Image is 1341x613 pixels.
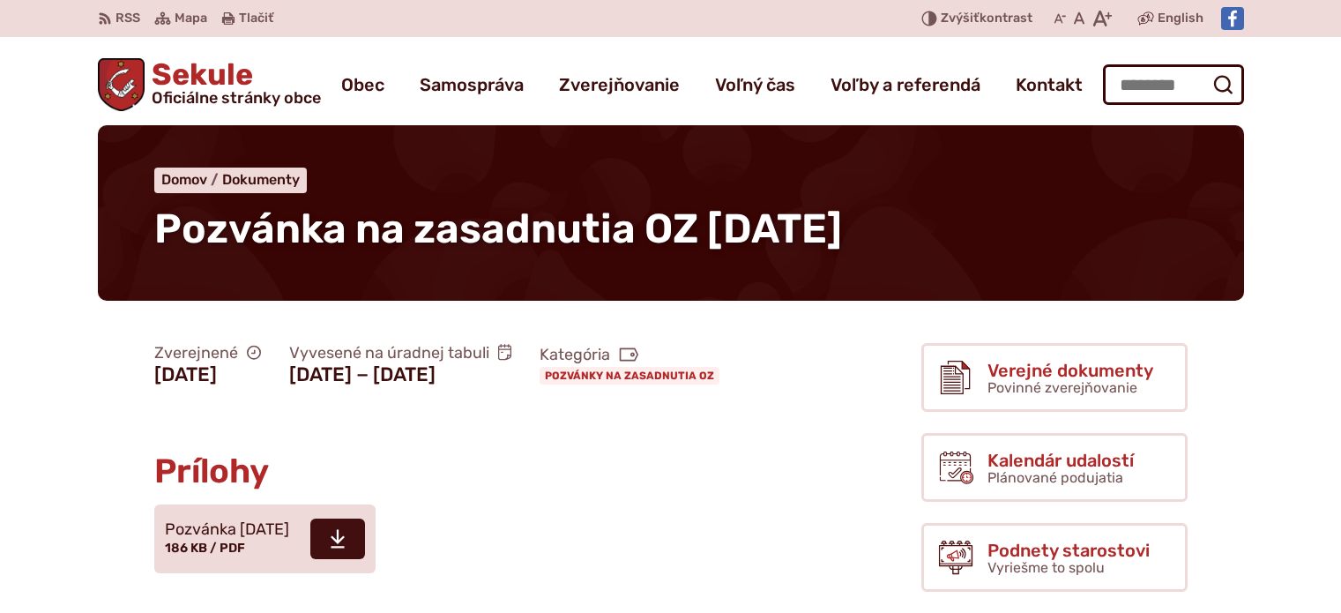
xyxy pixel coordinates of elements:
a: Voľný čas [715,60,795,109]
a: Verejné dokumenty Povinné zverejňovanie [921,343,1188,412]
span: Domov [161,171,207,188]
span: Plánované podujatia [987,469,1123,486]
span: Zvýšiť [941,11,980,26]
h2: Prílohy [154,453,780,490]
a: Logo Sekule, prejsť na domovskú stránku. [98,58,322,111]
img: Prejsť na Facebook stránku [1221,7,1244,30]
span: kontrast [941,11,1032,26]
span: Oficiálne stránky obce [152,90,321,106]
span: Mapa [175,8,207,29]
span: Pozvánka [DATE] [165,521,289,539]
span: Kategória [540,345,726,365]
span: Pozvánka na zasadnutia OZ [DATE] [154,205,842,253]
span: Tlačiť [239,11,273,26]
a: Zverejňovanie [559,60,680,109]
a: Dokumenty [222,171,300,188]
span: English [1158,8,1203,29]
img: Prejsť na domovskú stránku [98,58,145,111]
span: RSS [115,8,140,29]
figcaption: [DATE] − [DATE] [289,363,512,386]
span: Vyriešme to spolu [987,559,1105,576]
span: Vyvesené na úradnej tabuli [289,343,512,363]
a: Kontakt [1016,60,1083,109]
span: Podnety starostovi [987,541,1150,560]
a: Samospráva [420,60,524,109]
a: Pozvánky na zasadnutia OZ [540,367,719,385]
a: Pozvánka [DATE] 186 KB / PDF [154,505,376,573]
a: English [1154,8,1207,29]
span: Verejné dokumenty [987,361,1153,380]
a: Obec [341,60,384,109]
span: Povinné zverejňovanie [987,379,1137,396]
figcaption: [DATE] [154,363,261,386]
span: Zverejnené [154,343,261,363]
a: Kalendár udalostí Plánované podujatia [921,433,1188,502]
a: Domov [161,171,222,188]
a: Podnety starostovi Vyriešme to spolu [921,523,1188,592]
span: Sekule [145,60,321,106]
a: Voľby a referendá [831,60,980,109]
span: 186 KB / PDF [165,541,245,556]
span: Kalendár udalostí [987,451,1134,470]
